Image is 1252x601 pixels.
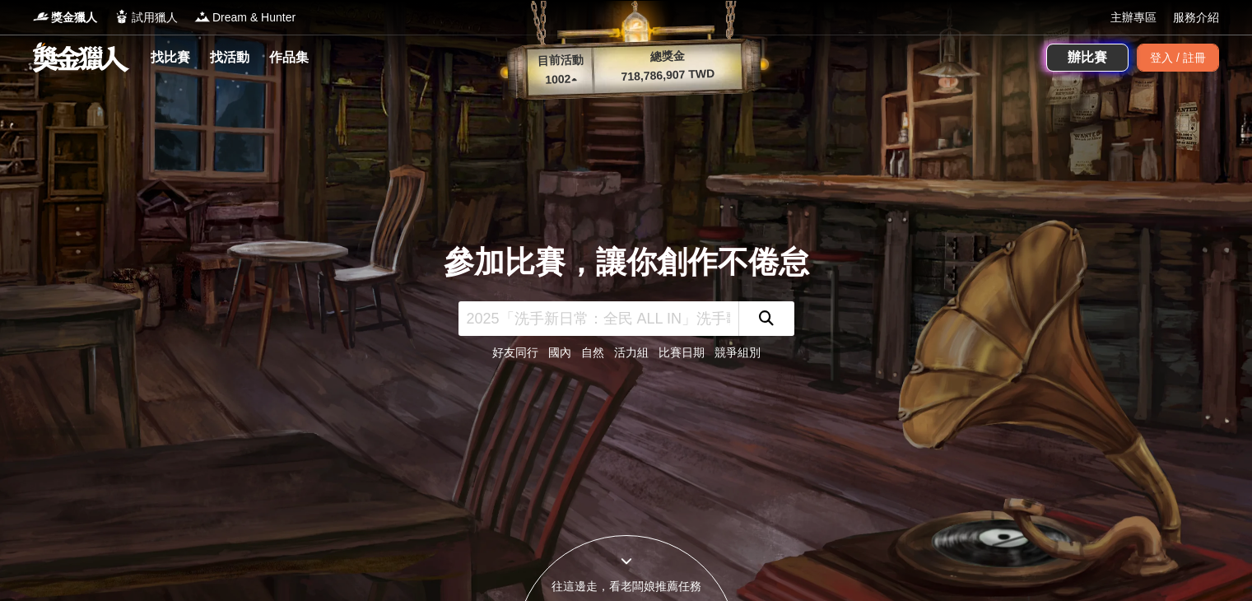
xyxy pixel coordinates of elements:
[33,8,49,25] img: Logo
[132,9,178,26] span: 試用獵人
[114,9,178,26] a: Logo試用獵人
[444,240,809,286] div: 參加比賽，讓你創作不倦怠
[263,46,315,69] a: 作品集
[528,70,594,90] p: 1002 ▴
[593,45,742,68] p: 總獎金
[714,346,761,359] a: 競爭組別
[194,9,296,26] a: LogoDream & Hunter
[516,578,737,595] div: 往這邊走，看老闆娘推薦任務
[581,346,604,359] a: 自然
[194,8,211,25] img: Logo
[548,346,571,359] a: 國內
[614,346,649,359] a: 活力組
[114,8,130,25] img: Logo
[144,46,197,69] a: 找比賽
[203,46,256,69] a: 找活動
[527,51,593,71] p: 目前活動
[593,64,742,86] p: 718,786,907 TWD
[1110,9,1157,26] a: 主辦專區
[212,9,296,26] span: Dream & Hunter
[51,9,97,26] span: 獎金獵人
[1173,9,1219,26] a: 服務介紹
[458,301,738,336] input: 2025「洗手新日常：全民 ALL IN」洗手歌全台徵選
[33,9,97,26] a: Logo獎金獵人
[492,346,538,359] a: 好友同行
[1137,44,1219,72] div: 登入 / 註冊
[659,346,705,359] a: 比賽日期
[1046,44,1129,72] a: 辦比賽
